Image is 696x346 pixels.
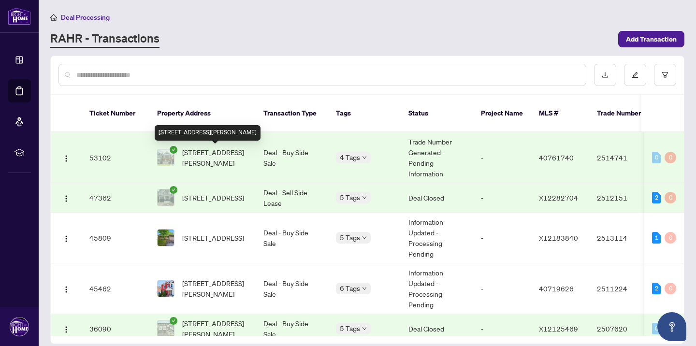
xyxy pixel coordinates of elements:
span: 5 Tags [340,323,360,334]
span: [STREET_ADDRESS] [182,192,244,203]
div: 0 [652,152,661,163]
span: [STREET_ADDRESS][PERSON_NAME][PERSON_NAME] [182,318,248,339]
button: Add Transaction [618,31,684,47]
img: Logo [62,155,70,162]
div: 1 [652,232,661,244]
button: filter [654,64,676,86]
td: 2513114 [589,213,657,263]
div: [STREET_ADDRESS][PERSON_NAME] [155,125,261,141]
th: Property Address [149,95,256,132]
th: Tags [328,95,401,132]
td: Deal - Buy Side Sale [256,213,328,263]
th: Project Name [473,95,531,132]
td: - [473,183,531,213]
img: Logo [62,235,70,243]
div: 0 [665,283,676,294]
td: Deal Closed [401,314,473,344]
span: X12125469 [539,324,578,333]
span: check-circle [170,317,177,325]
span: [STREET_ADDRESS][PERSON_NAME] [182,147,248,168]
span: down [362,235,367,240]
span: Deal Processing [61,13,110,22]
td: Deal - Sell Side Lease [256,183,328,213]
span: Add Transaction [626,31,677,47]
a: RAHR - Transactions [50,30,159,48]
span: X12282704 [539,193,578,202]
td: Deal - Buy Side Sale [256,132,328,183]
td: 2507620 [589,314,657,344]
img: Logo [62,326,70,333]
img: thumbnail-img [158,149,174,166]
div: 2 [652,192,661,203]
td: 45462 [82,263,149,314]
th: Trade Number [589,95,657,132]
button: Open asap [657,312,686,341]
span: 5 Tags [340,192,360,203]
span: home [50,14,57,21]
span: 5 Tags [340,232,360,243]
td: 2512151 [589,183,657,213]
span: check-circle [170,186,177,194]
div: 0 [652,323,661,334]
img: thumbnail-img [158,189,174,206]
span: download [602,72,609,78]
span: edit [632,72,638,78]
span: 4 Tags [340,152,360,163]
button: edit [624,64,646,86]
span: X12183840 [539,233,578,242]
th: Status [401,95,473,132]
div: 0 [665,152,676,163]
button: Logo [58,190,74,205]
div: 0 [665,232,676,244]
button: Logo [58,150,74,165]
span: down [362,286,367,291]
img: Logo [62,195,70,202]
div: 2 [652,283,661,294]
button: Logo [58,281,74,296]
td: 2511224 [589,263,657,314]
th: MLS # [531,95,589,132]
td: - [473,213,531,263]
td: Deal - Buy Side Sale [256,314,328,344]
td: Trade Number Generated - Pending Information [401,132,473,183]
span: down [362,326,367,331]
img: logo [8,7,31,25]
img: Logo [62,286,70,293]
td: Deal - Buy Side Sale [256,263,328,314]
div: 0 [665,192,676,203]
td: 45809 [82,213,149,263]
th: Transaction Type [256,95,328,132]
td: 47362 [82,183,149,213]
span: check-circle [170,146,177,154]
td: 53102 [82,132,149,183]
th: Ticket Number [82,95,149,132]
td: - [473,263,531,314]
img: thumbnail-img [158,320,174,337]
span: down [362,155,367,160]
td: 2514741 [589,132,657,183]
td: Deal Closed [401,183,473,213]
td: Information Updated - Processing Pending [401,213,473,263]
span: [STREET_ADDRESS] [182,232,244,243]
span: down [362,195,367,200]
button: download [594,64,616,86]
img: thumbnail-img [158,230,174,246]
td: - [473,314,531,344]
button: Logo [58,321,74,336]
span: [STREET_ADDRESS][PERSON_NAME] [182,278,248,299]
td: Information Updated - Processing Pending [401,263,473,314]
td: - [473,132,531,183]
img: Profile Icon [10,317,29,336]
span: 40719626 [539,284,574,293]
td: 36090 [82,314,149,344]
span: filter [662,72,668,78]
span: 40761740 [539,153,574,162]
button: Logo [58,230,74,245]
span: 6 Tags [340,283,360,294]
img: thumbnail-img [158,280,174,297]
